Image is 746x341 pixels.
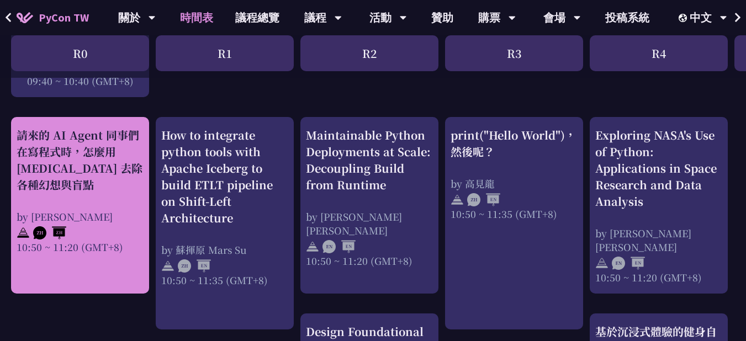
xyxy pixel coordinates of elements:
[445,35,583,71] div: R3
[595,270,722,284] div: 10:50 ~ 11:20 (GMT+8)
[306,127,433,193] div: Maintainable Python Deployments at Scale: Decoupling Build from Runtime
[590,35,728,71] div: R4
[306,127,433,284] a: Maintainable Python Deployments at Scale: Decoupling Build from Runtime by [PERSON_NAME] [PERSON_...
[679,14,690,22] img: Locale Icon
[6,4,100,31] a: PyCon TW
[11,35,149,71] div: R0
[161,127,288,320] a: How to integrate python tools with Apache Iceberg to build ETLT pipeline on Shift-Left Architectu...
[595,127,722,284] a: Exploring NASA's Use of Python: Applications in Space Research and Data Analysis by [PERSON_NAME]...
[17,210,144,223] div: by [PERSON_NAME]
[17,12,33,23] img: Home icon of PyCon TW 2025
[322,240,356,253] img: ENEN.5a408d1.svg
[306,240,319,253] img: svg+xml;base64,PHN2ZyB4bWxucz0iaHR0cDovL3d3dy53My5vcmcvMjAwMC9zdmciIHdpZHRoPSIyNCIgaGVpZ2h0PSIyNC...
[39,9,89,26] span: PyCon TW
[306,210,433,237] div: by [PERSON_NAME] [PERSON_NAME]
[595,257,609,270] img: svg+xml;base64,PHN2ZyB4bWxucz0iaHR0cDovL3d3dy53My5vcmcvMjAwMC9zdmciIHdpZHRoPSIyNCIgaGVpZ2h0PSIyNC...
[17,240,144,254] div: 10:50 ~ 11:20 (GMT+8)
[17,74,144,88] div: 09:40 ~ 10:40 (GMT+8)
[451,177,578,190] div: by 高見龍
[306,254,433,268] div: 10:50 ~ 11:20 (GMT+8)
[17,127,144,284] a: 請來的 AI Agent 同事們在寫程式時，怎麼用 [MEDICAL_DATA] 去除各種幻想與盲點 by [PERSON_NAME] 10:50 ~ 11:20 (GMT+8)
[178,259,211,273] img: ZHEN.371966e.svg
[451,127,578,320] a: print("Hello World")，然後呢？ by 高見龍 10:50 ~ 11:35 (GMT+8)
[33,226,66,239] img: ZHZH.38617ef.svg
[161,243,288,257] div: by 蘇揮原 Mars Su
[156,35,294,71] div: R1
[451,127,578,160] div: print("Hello World")，然後呢？
[467,193,500,206] img: ZHEN.371966e.svg
[161,273,288,287] div: 10:50 ~ 11:35 (GMT+8)
[451,207,578,221] div: 10:50 ~ 11:35 (GMT+8)
[161,127,288,226] div: How to integrate python tools with Apache Iceberg to build ETLT pipeline on Shift-Left Architecture
[17,127,144,193] div: 請來的 AI Agent 同事們在寫程式時，怎麼用 [MEDICAL_DATA] 去除各種幻想與盲點
[161,259,174,273] img: svg+xml;base64,PHN2ZyB4bWxucz0iaHR0cDovL3d3dy53My5vcmcvMjAwMC9zdmciIHdpZHRoPSIyNCIgaGVpZ2h0PSIyNC...
[595,226,722,254] div: by [PERSON_NAME] [PERSON_NAME]
[595,127,722,210] div: Exploring NASA's Use of Python: Applications in Space Research and Data Analysis
[300,35,438,71] div: R2
[612,257,645,270] img: ENEN.5a408d1.svg
[17,226,30,239] img: svg+xml;base64,PHN2ZyB4bWxucz0iaHR0cDovL3d3dy53My5vcmcvMjAwMC9zdmciIHdpZHRoPSIyNCIgaGVpZ2h0PSIyNC...
[451,193,464,206] img: svg+xml;base64,PHN2ZyB4bWxucz0iaHR0cDovL3d3dy53My5vcmcvMjAwMC9zdmciIHdpZHRoPSIyNCIgaGVpZ2h0PSIyNC...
